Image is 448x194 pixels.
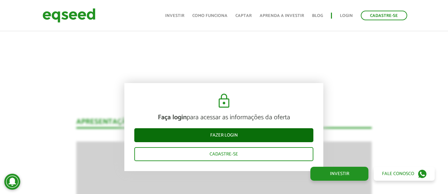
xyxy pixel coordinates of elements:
a: Captar [235,14,252,18]
p: para acessar as informações da oferta [134,114,313,122]
a: Fale conosco [374,167,435,181]
a: Cadastre-se [361,11,407,20]
a: Cadastre-se [134,147,313,161]
img: EqSeed [42,7,96,24]
a: Como funciona [192,14,227,18]
a: Investir [310,167,368,181]
img: cadeado.svg [216,93,232,109]
strong: Faça login [158,112,187,123]
a: Fazer login [134,128,313,142]
a: Aprenda a investir [260,14,304,18]
a: Investir [165,14,184,18]
a: Login [340,14,353,18]
a: Blog [312,14,323,18]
